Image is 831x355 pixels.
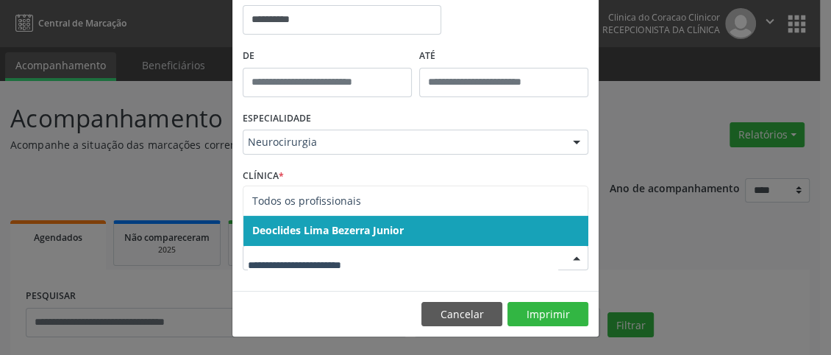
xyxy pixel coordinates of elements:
label: De [243,45,412,68]
span: Todos os profissionais [252,194,361,208]
label: CLÍNICA [243,165,284,188]
button: Imprimir [507,302,588,327]
button: Cancelar [421,302,502,327]
span: Deoclides Lima Bezerra Junior [252,223,404,237]
label: ATÉ [419,45,588,68]
span: Neurocirurgia [248,135,558,150]
label: ESPECIALIDADE [243,108,311,130]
